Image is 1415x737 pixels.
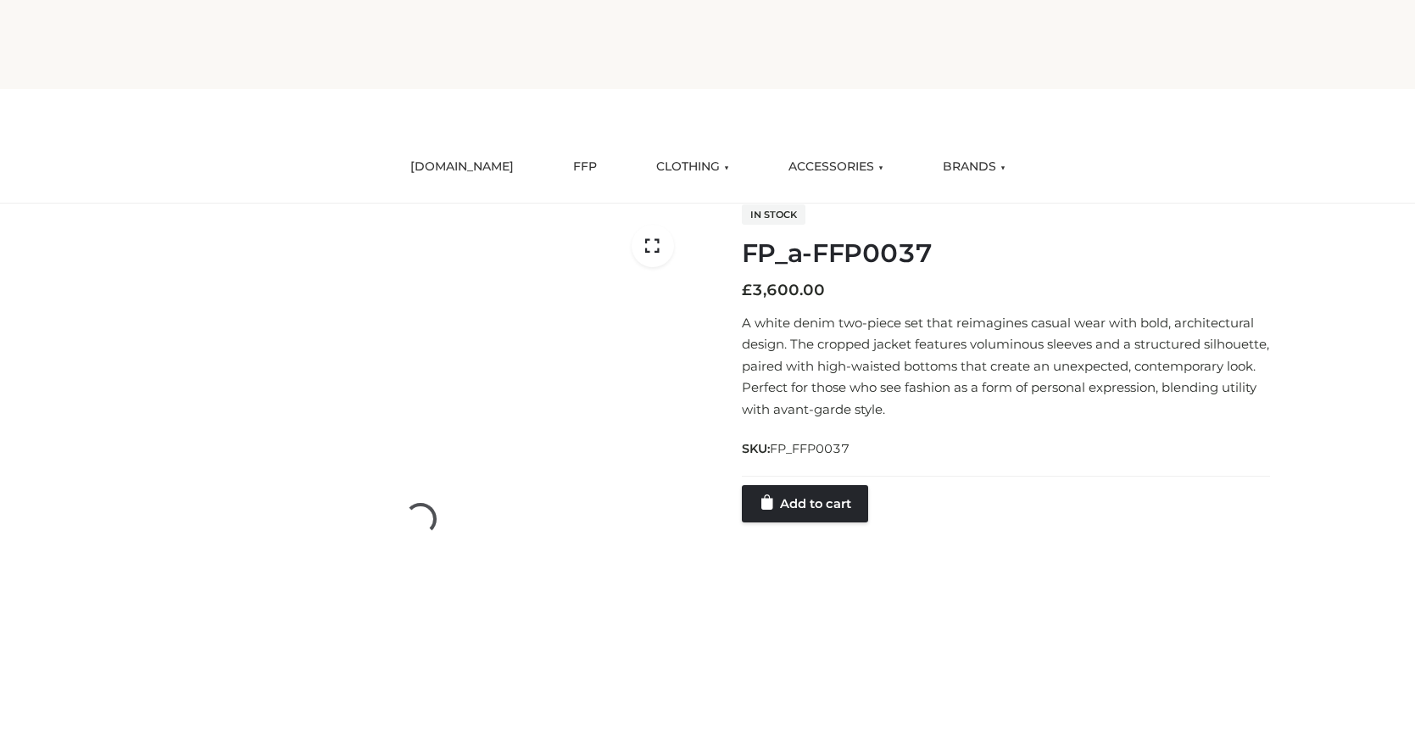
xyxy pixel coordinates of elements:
a: ACCESSORIES [776,148,896,186]
span: In stock [742,204,805,225]
p: A white denim two-piece set that reimagines casual wear with bold, architectural design. The crop... [742,312,1270,421]
a: CLOTHING [643,148,742,186]
a: BRANDS [930,148,1018,186]
bdi: 3,600.00 [742,281,825,299]
a: [DOMAIN_NAME] [398,148,526,186]
a: FFP [560,148,610,186]
span: SKU: [742,438,851,459]
a: Add to cart [742,485,868,522]
h1: FP_a-FFP0037 [742,238,1270,269]
span: FP_FFP0037 [770,441,850,456]
span: £ [742,281,752,299]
